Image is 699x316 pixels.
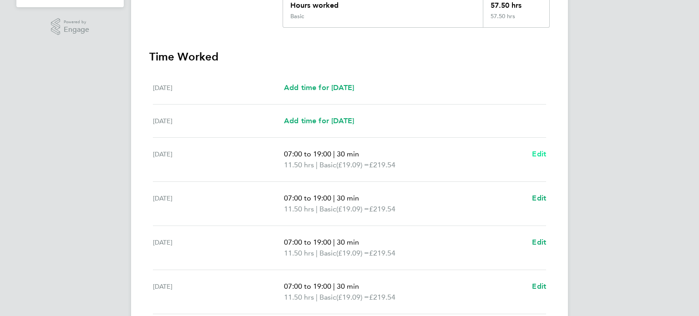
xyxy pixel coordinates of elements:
span: Engage [64,26,89,34]
span: (£19.09) = [336,249,369,257]
span: | [333,282,335,291]
span: Edit [532,150,546,158]
span: | [333,150,335,158]
span: | [316,293,318,301]
span: | [333,194,335,202]
span: £219.54 [369,161,395,169]
a: Add time for [DATE] [284,82,354,93]
div: [DATE] [153,193,284,215]
span: Powered by [64,18,89,26]
span: £219.54 [369,249,395,257]
span: 07:00 to 19:00 [284,238,331,246]
span: £219.54 [369,293,395,301]
span: 07:00 to 19:00 [284,150,331,158]
h3: Time Worked [149,50,550,64]
div: Basic [290,13,304,20]
a: Edit [532,193,546,204]
span: £219.54 [369,205,395,213]
div: [DATE] [153,82,284,93]
div: 57.50 hrs [483,13,549,27]
a: Edit [532,237,546,248]
span: (£19.09) = [336,161,369,169]
span: 11.50 hrs [284,161,314,169]
span: Basic [319,292,336,303]
span: | [333,238,335,246]
a: Add time for [DATE] [284,115,354,126]
span: Add time for [DATE] [284,116,354,125]
span: Edit [532,238,546,246]
span: Edit [532,282,546,291]
span: | [316,161,318,169]
span: Add time for [DATE] [284,83,354,92]
span: 11.50 hrs [284,249,314,257]
span: 07:00 to 19:00 [284,194,331,202]
span: (£19.09) = [336,205,369,213]
span: Basic [319,248,336,259]
div: [DATE] [153,281,284,303]
div: [DATE] [153,237,284,259]
span: Basic [319,160,336,171]
a: Edit [532,149,546,160]
a: Edit [532,281,546,292]
span: | [316,249,318,257]
span: 07:00 to 19:00 [284,282,331,291]
span: Basic [319,204,336,215]
span: 11.50 hrs [284,293,314,301]
span: | [316,205,318,213]
span: 30 min [337,238,359,246]
div: [DATE] [153,149,284,171]
span: 30 min [337,194,359,202]
span: Edit [532,194,546,202]
a: Powered byEngage [51,18,90,35]
div: [DATE] [153,115,284,126]
span: (£19.09) = [336,293,369,301]
span: 30 min [337,282,359,291]
span: 30 min [337,150,359,158]
span: 11.50 hrs [284,205,314,213]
